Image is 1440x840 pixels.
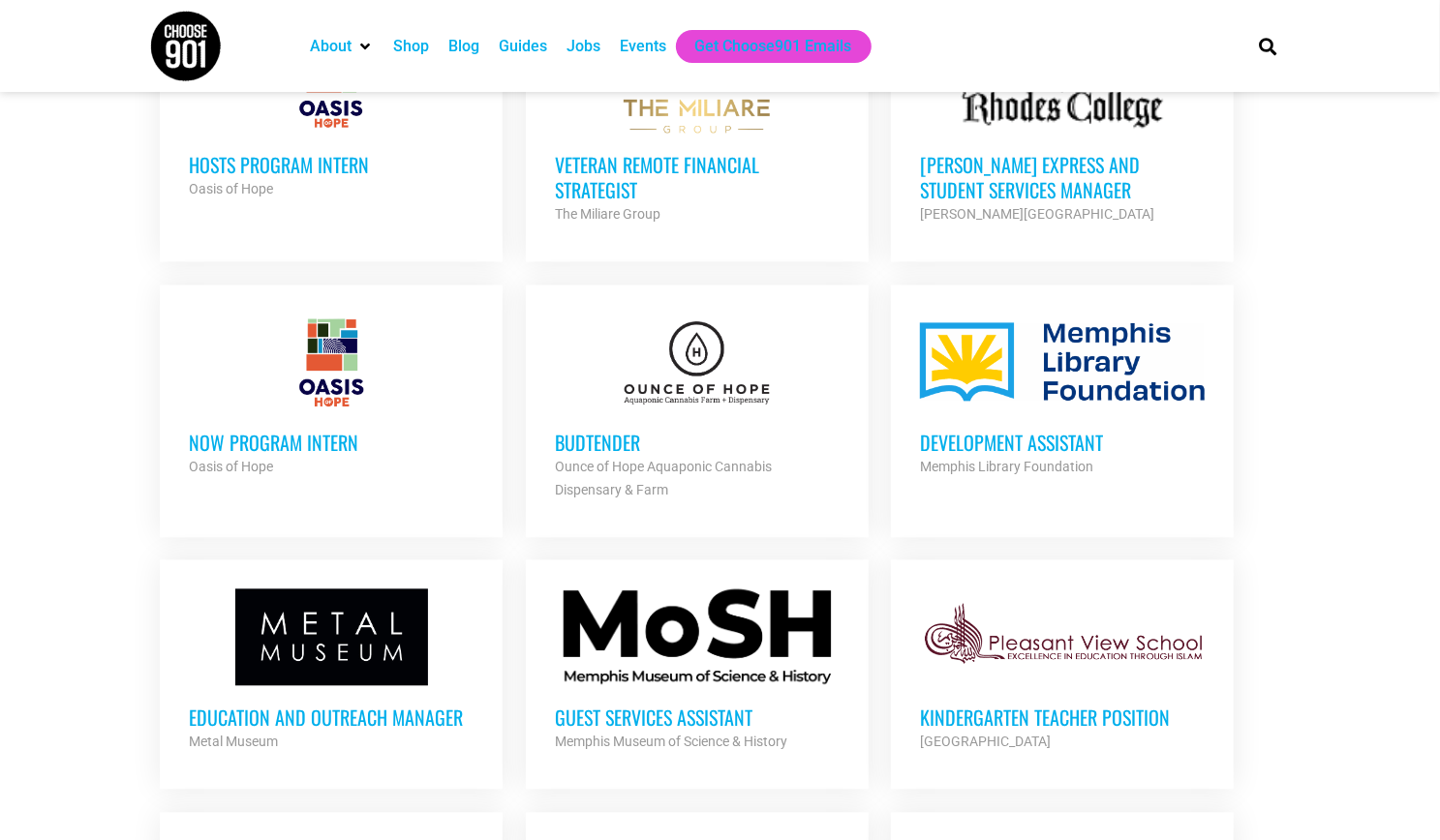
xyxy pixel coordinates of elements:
[555,459,772,497] strong: Ounce of Hope Aquaponic Cannabis Dispensary & Farm
[555,430,840,455] h3: Budtender
[393,35,429,58] a: Shop
[160,7,503,229] a: HOSTS Program Intern Oasis of Hope
[189,152,474,177] h3: HOSTS Program Intern
[189,459,273,474] strong: Oasis of Hope
[555,705,840,730] h3: Guest Services Assistant
[526,7,869,255] a: Veteran Remote Financial Strategist The Miliare Group
[891,559,1234,782] a: Kindergarten Teacher Position [GEOGRAPHIC_DATA]
[555,152,840,202] h3: Veteran Remote Financial Strategist
[160,559,503,782] a: Education and Outreach Manager Metal Museum
[920,734,1051,749] strong: [GEOGRAPHIC_DATA]
[448,35,479,58] a: Blog
[160,285,503,507] a: NOW Program Intern Oasis of Hope
[555,206,660,222] strong: The Miliare Group
[920,459,1093,474] strong: Memphis Library Foundation
[189,734,278,749] strong: Metal Museum
[620,35,666,58] a: Events
[189,430,474,455] h3: NOW Program Intern
[920,430,1205,455] h3: Development Assistant
[891,285,1234,507] a: Development Assistant Memphis Library Foundation
[920,705,1205,730] h3: Kindergarten Teacher Position
[189,181,273,196] strong: Oasis of Hope
[499,35,547,58] a: Guides
[695,35,852,58] a: Get Choose901 Emails
[526,285,869,530] a: Budtender Ounce of Hope Aquaponic Cannabis Dispensary & Farm
[310,35,352,58] a: About
[1252,30,1284,62] div: Search
[567,35,600,58] a: Jobs
[300,30,1226,63] nav: Main nav
[555,734,787,749] strong: Memphis Museum of Science & History
[891,7,1234,255] a: [PERSON_NAME] Express and Student Services Manager [PERSON_NAME][GEOGRAPHIC_DATA]
[300,30,383,63] div: About
[526,559,869,782] a: Guest Services Assistant Memphis Museum of Science & History
[189,705,474,730] h3: Education and Outreach Manager
[920,152,1205,202] h3: [PERSON_NAME] Express and Student Services Manager
[920,206,1154,222] strong: [PERSON_NAME][GEOGRAPHIC_DATA]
